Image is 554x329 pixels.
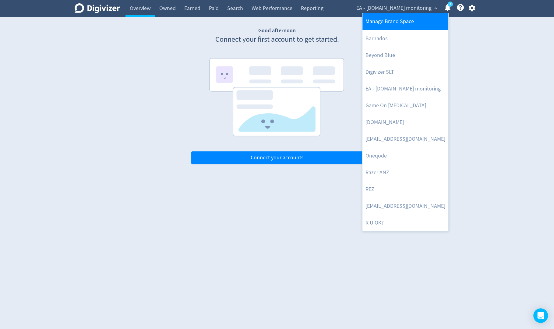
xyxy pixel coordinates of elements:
[362,47,448,64] a: Beyond Blue
[362,198,448,214] a: [EMAIL_ADDRESS][DOMAIN_NAME]
[362,30,448,47] a: Barnados
[362,64,448,80] a: Digivizer SLT
[362,147,448,164] a: Oneqode
[362,80,448,97] a: EA - [DOMAIN_NAME] monitoring
[362,13,448,30] a: Manage Brand Space
[362,114,448,131] a: [DOMAIN_NAME]
[533,308,548,323] div: Open Intercom Messenger
[362,131,448,147] a: [EMAIL_ADDRESS][DOMAIN_NAME]
[362,164,448,181] a: Razer ANZ
[362,97,448,114] a: Game On [MEDICAL_DATA]
[362,181,448,198] a: REZ
[362,214,448,231] a: R U OK?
